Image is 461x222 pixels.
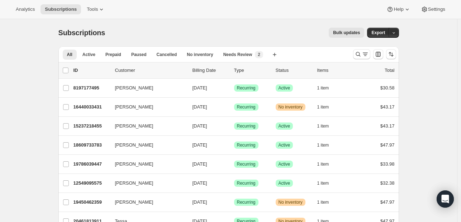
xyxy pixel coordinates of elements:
[193,123,207,129] span: [DATE]
[237,199,256,205] span: Recurring
[276,67,312,74] p: Status
[73,122,109,130] p: 15237218455
[111,82,182,94] button: [PERSON_NAME]
[73,67,395,74] div: IDCustomerBilling DateTypeStatusItemsTotal
[115,122,153,130] span: [PERSON_NAME]
[111,196,182,208] button: [PERSON_NAME]
[131,52,147,57] span: Paused
[428,6,445,12] span: Settings
[385,67,394,74] p: Total
[73,161,109,168] p: 19786039447
[73,180,109,187] p: 12549095575
[317,199,329,205] span: 1 item
[353,49,370,59] button: Search and filter results
[73,102,395,112] div: 16440033431[PERSON_NAME][DATE]SuccessRecurringWarningNo inventory1 item$43.17
[82,4,109,14] button: Tools
[111,139,182,151] button: [PERSON_NAME]
[317,104,329,110] span: 1 item
[437,190,454,208] div: Open Intercom Messenger
[279,180,290,186] span: Active
[234,67,270,74] div: Type
[317,140,337,150] button: 1 item
[279,104,303,110] span: No inventory
[394,6,403,12] span: Help
[237,104,256,110] span: Recurring
[237,123,256,129] span: Recurring
[380,142,395,148] span: $47.97
[11,4,39,14] button: Analytics
[317,180,329,186] span: 1 item
[317,121,337,131] button: 1 item
[317,161,329,167] span: 1 item
[317,123,329,129] span: 1 item
[193,67,228,74] p: Billing Date
[67,52,72,57] span: All
[380,123,395,129] span: $43.17
[317,83,337,93] button: 1 item
[73,121,395,131] div: 15237218455[PERSON_NAME][DATE]SuccessRecurringSuccessActive1 item$43.17
[115,67,187,74] p: Customer
[386,49,396,59] button: Sort the results
[115,161,153,168] span: [PERSON_NAME]
[279,123,290,129] span: Active
[73,178,395,188] div: 12549095575[PERSON_NAME][DATE]SuccessRecurringSuccessActive1 item$32.38
[73,142,109,149] p: 18609733783
[16,6,35,12] span: Analytics
[58,29,105,37] span: Subscriptions
[73,197,395,207] div: 19450462359[PERSON_NAME][DATE]SuccessRecurringWarningNo inventory1 item$47.97
[45,6,77,12] span: Subscriptions
[105,52,121,57] span: Prepaid
[380,199,395,205] span: $47.97
[87,6,98,12] span: Tools
[279,85,290,91] span: Active
[380,161,395,167] span: $33.98
[193,199,207,205] span: [DATE]
[417,4,450,14] button: Settings
[237,161,256,167] span: Recurring
[193,180,207,186] span: [DATE]
[193,161,207,167] span: [DATE]
[41,4,81,14] button: Subscriptions
[111,177,182,189] button: [PERSON_NAME]
[73,103,109,111] p: 16440033431
[73,159,395,169] div: 19786039447[PERSON_NAME][DATE]SuccessRecurringSuccessActive1 item$33.98
[380,104,395,110] span: $43.17
[279,199,303,205] span: No inventory
[279,142,290,148] span: Active
[115,199,153,206] span: [PERSON_NAME]
[73,83,395,93] div: 8197177495[PERSON_NAME][DATE]SuccessRecurringSuccessActive1 item$30.58
[333,30,360,36] span: Bulk updates
[269,50,280,60] button: Create new view
[82,52,95,57] span: Active
[382,4,415,14] button: Help
[317,85,329,91] span: 1 item
[380,180,395,186] span: $32.38
[279,161,290,167] span: Active
[111,120,182,132] button: [PERSON_NAME]
[317,142,329,148] span: 1 item
[115,142,153,149] span: [PERSON_NAME]
[187,52,213,57] span: No inventory
[115,84,153,92] span: [PERSON_NAME]
[317,178,337,188] button: 1 item
[371,30,385,36] span: Export
[258,52,260,57] span: 2
[111,101,182,113] button: [PERSON_NAME]
[73,140,395,150] div: 18609733783[PERSON_NAME][DATE]SuccessRecurringSuccessActive1 item$47.97
[329,28,364,38] button: Bulk updates
[73,84,109,92] p: 8197177495
[73,67,109,74] p: ID
[193,85,207,91] span: [DATE]
[237,180,256,186] span: Recurring
[317,67,353,74] div: Items
[317,159,337,169] button: 1 item
[111,158,182,170] button: [PERSON_NAME]
[115,180,153,187] span: [PERSON_NAME]
[237,85,256,91] span: Recurring
[237,142,256,148] span: Recurring
[73,199,109,206] p: 19450462359
[115,103,153,111] span: [PERSON_NAME]
[380,85,395,91] span: $30.58
[367,28,389,38] button: Export
[193,104,207,110] span: [DATE]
